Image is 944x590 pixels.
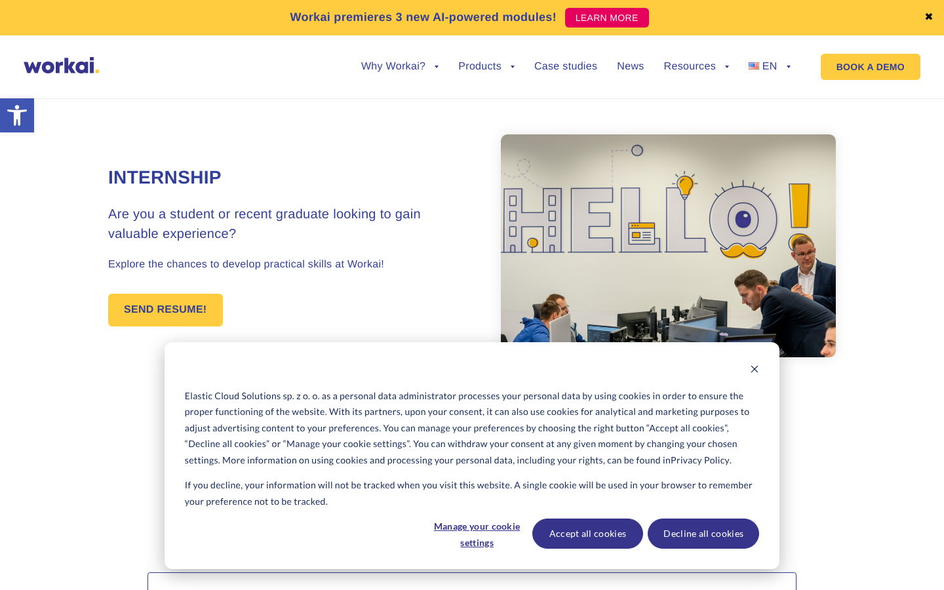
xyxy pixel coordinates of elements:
[185,477,759,509] p: If you decline, your information will not be tracked when you visit this website. A single cookie...
[750,363,759,379] button: Dismiss cookie banner
[924,12,934,23] a: ✖
[3,482,610,530] span: I hereby consent to the processing of my personal data of a special category contained in my appl...
[3,415,12,423] input: I hereby consent to the processing of the personal data I have provided during the recruitment pr...
[427,519,528,549] button: Manage your cookie settings
[108,257,472,273] p: Explore the chances to develop practical skills at Workai!
[671,452,730,469] a: Privacy Policy
[617,62,644,72] a: News
[648,519,759,549] button: Decline all cookies
[108,167,222,187] strong: Internship
[532,519,644,549] button: Accept all cookies
[308,54,413,67] span: Mobile phone number
[3,414,593,450] span: I hereby consent to the processing of the personal data I have provided during the recruitment pr...
[185,388,759,469] p: Elastic Cloud Solutions sp. z o. o. as a personal data administrator processes your personal data...
[762,61,777,72] span: EN
[664,62,729,72] a: Resources
[361,62,439,72] a: Why Workai?
[308,161,482,174] span: What is your English language level?
[308,69,611,96] input: Phone
[565,8,649,28] a: LEARN MORE
[308,16,611,42] input: Last name
[821,54,920,80] a: BOOK A DEMO
[165,342,779,569] div: Cookie banner
[458,62,515,72] a: Products
[108,207,421,241] span: Are you a student or recent graduate looking to gain valuable experience?
[290,9,557,26] p: Workai premieres 3 new AI-powered modules!
[534,62,597,72] a: Case studies
[108,294,223,326] a: SEND RESUME!
[108,462,836,494] h2: Fill out the form and attach your resume
[3,483,12,492] input: I hereby consent to the processing of my personal data of a special category contained in my appl...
